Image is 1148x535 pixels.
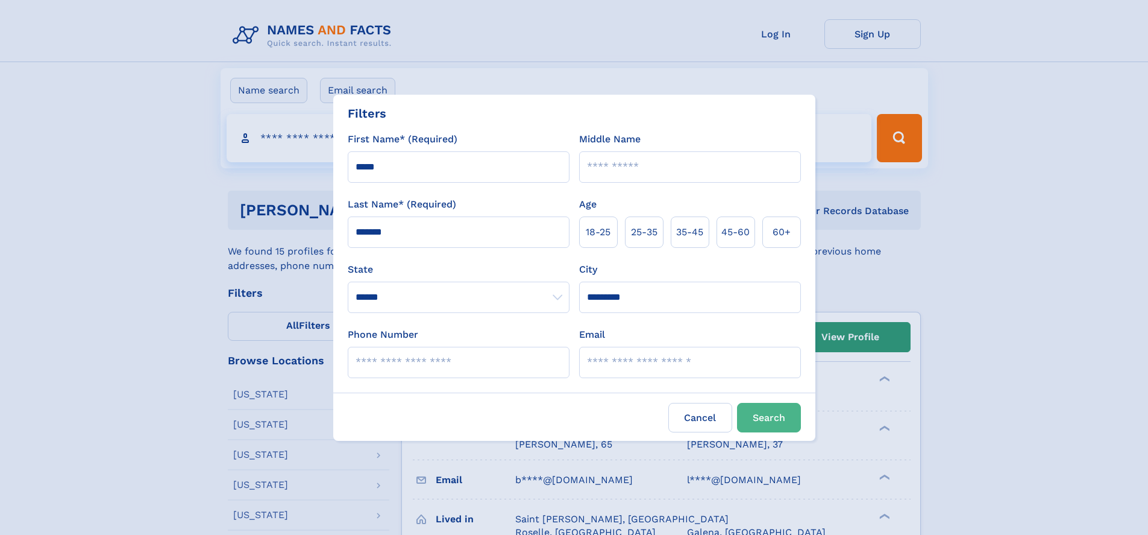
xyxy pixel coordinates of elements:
[348,262,569,277] label: State
[773,225,791,239] span: 60+
[737,403,801,432] button: Search
[668,403,732,432] label: Cancel
[348,104,386,122] div: Filters
[721,225,750,239] span: 45‑60
[348,328,418,342] label: Phone Number
[579,132,641,147] label: Middle Name
[631,225,657,239] span: 25‑35
[348,197,456,212] label: Last Name* (Required)
[586,225,610,239] span: 18‑25
[348,132,457,147] label: First Name* (Required)
[579,197,597,212] label: Age
[579,262,597,277] label: City
[676,225,703,239] span: 35‑45
[579,328,605,342] label: Email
